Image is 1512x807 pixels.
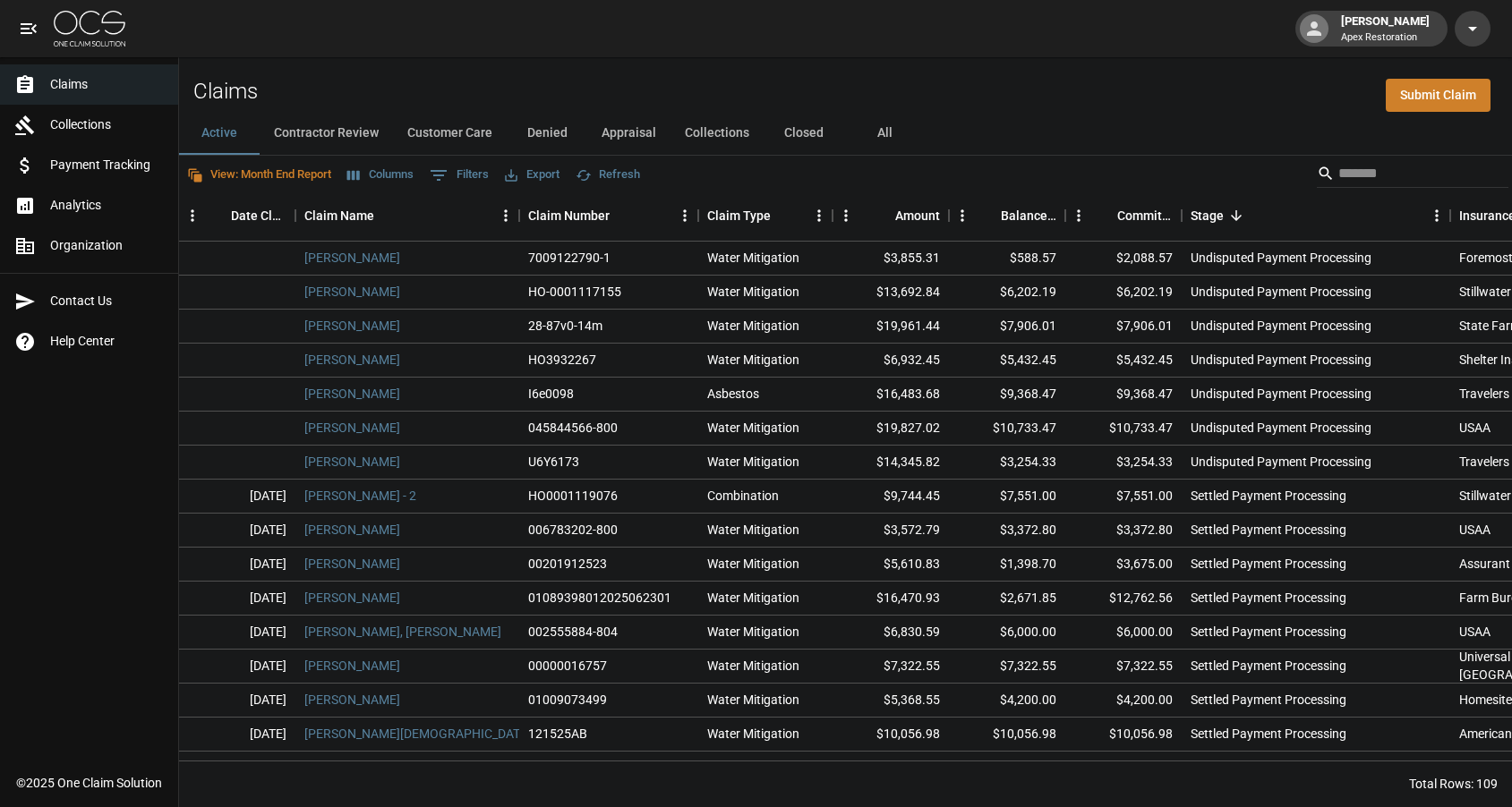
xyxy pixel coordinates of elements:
[671,112,764,155] button: Collections
[707,487,779,505] div: Combination
[870,203,895,228] button: Sort
[179,202,206,229] button: Menu
[1423,202,1450,229] button: Menu
[1191,283,1371,301] div: Undisputed Payment Processing
[183,161,336,189] button: View: Month End Report
[304,589,400,607] a: [PERSON_NAME]
[1317,159,1508,191] div: Search
[1191,521,1346,539] div: Settled Payment Processing
[833,752,949,786] div: $5,301.74
[1065,378,1182,412] div: $9,368.47
[833,276,949,310] div: $13,692.84
[1386,79,1491,112] a: Submit Claim
[304,317,400,335] a: [PERSON_NAME]
[374,203,399,228] button: Sort
[528,419,618,437] div: 045844566-800
[519,191,698,241] div: Claim Number
[833,582,949,616] div: $16,470.93
[1459,419,1491,437] div: USAA
[1065,582,1182,616] div: $12,762.56
[949,480,1065,514] div: $7,551.00
[260,112,393,155] button: Contractor Review
[393,112,507,155] button: Customer Care
[1459,555,1510,573] div: Assurant
[528,725,587,743] div: 121525AB
[1065,310,1182,344] div: $7,906.01
[1409,775,1498,793] div: Total Rows: 109
[571,161,645,189] button: Refresh
[771,203,796,228] button: Sort
[764,112,844,155] button: Closed
[179,650,295,684] div: [DATE]
[1191,317,1371,335] div: Undisputed Payment Processing
[1459,453,1509,471] div: Travelers
[54,11,125,47] img: ocs-logo-white-transparent.png
[50,115,164,134] span: Collections
[528,555,607,573] div: 00201912523
[1182,191,1450,241] div: Stage
[833,191,949,241] div: Amount
[304,487,416,505] a: [PERSON_NAME] - 2
[1191,657,1346,675] div: Settled Payment Processing
[179,718,295,752] div: [DATE]
[1459,759,1511,777] div: Stillwater
[528,317,602,335] div: 28-87v0-14m
[707,759,759,777] div: Asbestos
[304,657,400,675] a: [PERSON_NAME]
[1065,752,1182,786] div: $3,500.00
[707,453,799,471] div: Water Mitigation
[949,548,1065,582] div: $1,398.70
[304,351,400,369] a: [PERSON_NAME]
[295,191,519,241] div: Claim Name
[707,623,799,641] div: Water Mitigation
[976,203,1001,228] button: Sort
[528,521,618,539] div: 006783202-800
[1065,412,1182,446] div: $10,733.47
[179,684,295,718] div: [DATE]
[528,385,574,403] div: I6e0098
[304,453,400,471] a: [PERSON_NAME]
[949,752,1065,786] div: $3,500.00
[425,161,493,190] button: Show filters
[16,774,162,792] div: © 2025 One Claim Solution
[304,759,485,777] a: [PERSON_NAME] - Supplemental
[1191,249,1371,267] div: Undisputed Payment Processing
[1191,589,1346,607] div: Settled Payment Processing
[949,412,1065,446] div: $10,733.47
[179,191,295,241] div: Date Claim Settled
[304,691,400,709] a: [PERSON_NAME]
[707,351,799,369] div: Water Mitigation
[707,725,799,743] div: Water Mitigation
[50,292,164,310] span: Contact Us
[1191,623,1346,641] div: Settled Payment Processing
[707,691,799,709] div: Water Mitigation
[833,344,949,378] div: $6,932.45
[587,112,671,155] button: Appraisal
[707,555,799,573] div: Water Mitigation
[1191,555,1346,573] div: Settled Payment Processing
[707,657,799,675] div: Water Mitigation
[949,310,1065,344] div: $7,906.01
[707,191,771,241] div: Claim Type
[179,582,295,616] div: [DATE]
[1065,650,1182,684] div: $7,322.55
[1065,480,1182,514] div: $7,551.00
[500,161,564,189] button: Export
[833,202,859,229] button: Menu
[1459,283,1511,301] div: Stillwater
[707,521,799,539] div: Water Mitigation
[949,718,1065,752] div: $10,056.98
[707,419,799,437] div: Water Mitigation
[1459,623,1491,641] div: USAA
[528,453,579,471] div: U6Y6173
[1065,684,1182,718] div: $4,200.00
[50,156,164,174] span: Payment Tracking
[833,718,949,752] div: $10,056.98
[179,112,1512,155] div: dynamic tabs
[1065,276,1182,310] div: $6,202.19
[50,75,164,94] span: Claims
[949,378,1065,412] div: $9,368.47
[833,412,949,446] div: $19,827.02
[1191,691,1346,709] div: Settled Payment Processing
[833,616,949,650] div: $6,830.59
